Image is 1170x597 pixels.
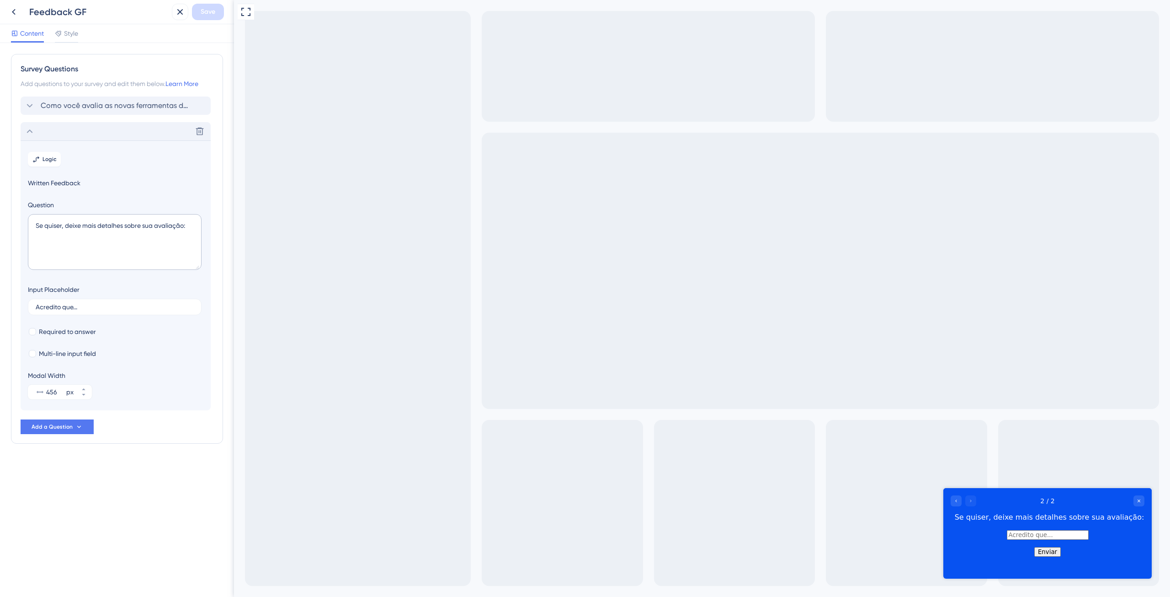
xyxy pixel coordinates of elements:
textarea: Se quiser, deixe mais detalhes sobre sua avaliação: [28,214,202,270]
span: Required to answer [39,326,96,337]
div: Input Placeholder [28,284,80,295]
div: Feedback GF [29,5,168,18]
span: Style [64,28,78,39]
label: Question [28,199,203,210]
span: Written Feedback [28,177,203,188]
span: Multi-line input field [39,348,96,359]
button: Add a Question [21,420,94,434]
div: Modal Width [28,370,92,381]
div: Survey Questions [21,64,213,75]
input: Type a placeholder [36,304,194,310]
span: Logic [43,156,57,163]
span: Add a Question [32,423,73,430]
button: px [75,392,92,399]
a: Learn More [165,80,198,87]
span: Save [201,6,215,17]
button: px [75,385,92,392]
button: Save [192,4,224,20]
button: Logic [28,152,61,167]
div: px [66,387,74,398]
div: Add questions to your survey and edit them below. [21,78,213,89]
iframe: UserGuiding Survey [709,488,918,579]
span: Como você avalia as novas ferramentas de gestão financeira? [41,100,191,111]
span: Content [20,28,44,39]
input: px [46,387,64,398]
